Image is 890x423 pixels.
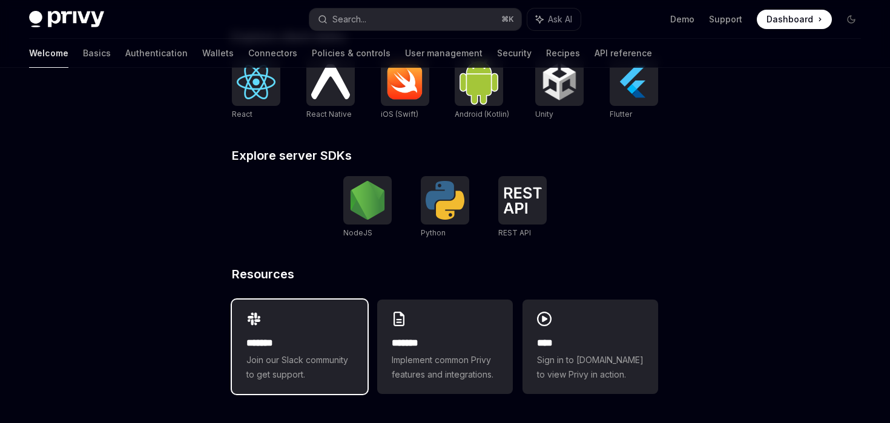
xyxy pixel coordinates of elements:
img: React [237,65,275,99]
span: ⌘ K [501,15,514,24]
a: React NativeReact Native [306,57,355,120]
a: **** **Join our Slack community to get support. [232,300,368,394]
a: Connectors [248,39,297,68]
img: Python [426,181,464,220]
a: FlutterFlutter [610,57,658,120]
a: Policies & controls [312,39,391,68]
a: User management [405,39,483,68]
a: Basics [83,39,111,68]
span: Unity [535,110,553,119]
a: NodeJSNodeJS [343,176,392,239]
span: Android (Kotlin) [455,110,509,119]
div: Search... [332,12,366,27]
a: Security [497,39,532,68]
img: Android (Kotlin) [460,59,498,104]
button: Toggle dark mode [842,10,861,29]
img: REST API [503,187,542,214]
a: UnityUnity [535,57,584,120]
a: Welcome [29,39,68,68]
a: Authentication [125,39,188,68]
a: Wallets [202,39,234,68]
a: **** **Implement common Privy features and integrations. [377,300,513,394]
a: REST APIREST API [498,176,547,239]
a: Android (Kotlin)Android (Kotlin) [455,57,509,120]
a: Dashboard [757,10,832,29]
span: Python [421,228,446,237]
a: Support [709,13,742,25]
span: React [232,110,252,119]
a: ****Sign in to [DOMAIN_NAME] to view Privy in action. [522,300,658,394]
img: dark logo [29,11,104,28]
span: Flutter [610,110,632,119]
a: Recipes [546,39,580,68]
span: Ask AI [548,13,572,25]
img: NodeJS [348,181,387,220]
span: Sign in to [DOMAIN_NAME] to view Privy in action. [537,353,644,382]
span: Resources [232,268,294,280]
img: Unity [540,62,579,101]
span: REST API [498,228,531,237]
span: NodeJS [343,228,372,237]
a: ReactReact [232,57,280,120]
a: PythonPython [421,176,469,239]
button: Ask AI [527,8,581,30]
span: iOS (Swift) [381,110,418,119]
img: Flutter [615,62,653,101]
img: iOS (Swift) [386,64,424,100]
a: iOS (Swift)iOS (Swift) [381,57,429,120]
span: Join our Slack community to get support. [246,353,353,382]
button: Search...⌘K [309,8,521,30]
span: Implement common Privy features and integrations. [392,353,498,382]
span: React Native [306,110,352,119]
img: React Native [311,64,350,99]
span: Explore server SDKs [232,149,352,162]
a: API reference [595,39,652,68]
a: Demo [670,13,694,25]
span: Dashboard [766,13,813,25]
